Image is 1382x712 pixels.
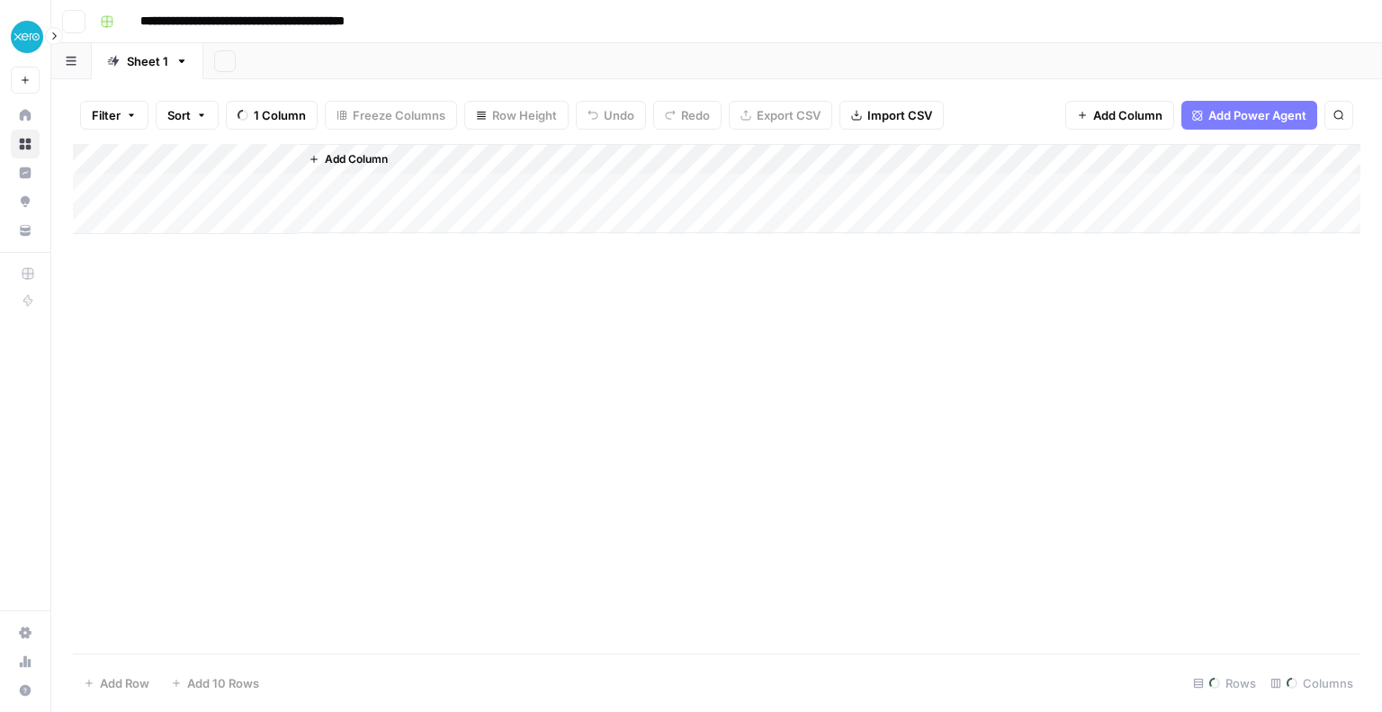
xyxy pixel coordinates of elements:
button: Add Power Agent [1181,101,1317,130]
span: Redo [681,106,710,124]
button: Sort [156,101,219,130]
button: Workspace: XeroOps [11,14,40,59]
button: Add Column [1065,101,1174,130]
img: XeroOps Logo [11,21,43,53]
a: Opportunities [11,187,40,216]
span: Add Column [1093,106,1162,124]
button: Undo [576,101,646,130]
span: Filter [92,106,121,124]
a: Usage [11,647,40,676]
button: Export CSV [729,101,832,130]
span: Export CSV [757,106,821,124]
div: Columns [1263,669,1360,698]
button: Add Row [73,669,160,698]
button: Import CSV [839,101,944,130]
button: Filter [80,101,148,130]
span: Sort [167,106,191,124]
span: Undo [604,106,634,124]
div: Sheet 1 [127,52,168,70]
button: Redo [653,101,722,130]
button: Help + Support [11,676,40,705]
a: Insights [11,158,40,187]
a: Settings [11,618,40,647]
button: Add Column [301,148,395,171]
span: Add Column [325,151,388,167]
span: Add 10 Rows [187,674,259,692]
span: Add Row [100,674,149,692]
a: Browse [11,130,40,158]
span: Add Power Agent [1208,106,1306,124]
span: 1 Column [254,106,306,124]
button: Freeze Columns [325,101,457,130]
span: Freeze Columns [353,106,445,124]
a: Sheet 1 [92,43,203,79]
button: Row Height [464,101,569,130]
div: Rows [1186,669,1263,698]
span: Row Height [492,106,557,124]
span: Import CSV [867,106,932,124]
button: 1 Column [226,101,318,130]
a: Home [11,101,40,130]
a: Your Data [11,216,40,245]
button: Add 10 Rows [160,669,270,698]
